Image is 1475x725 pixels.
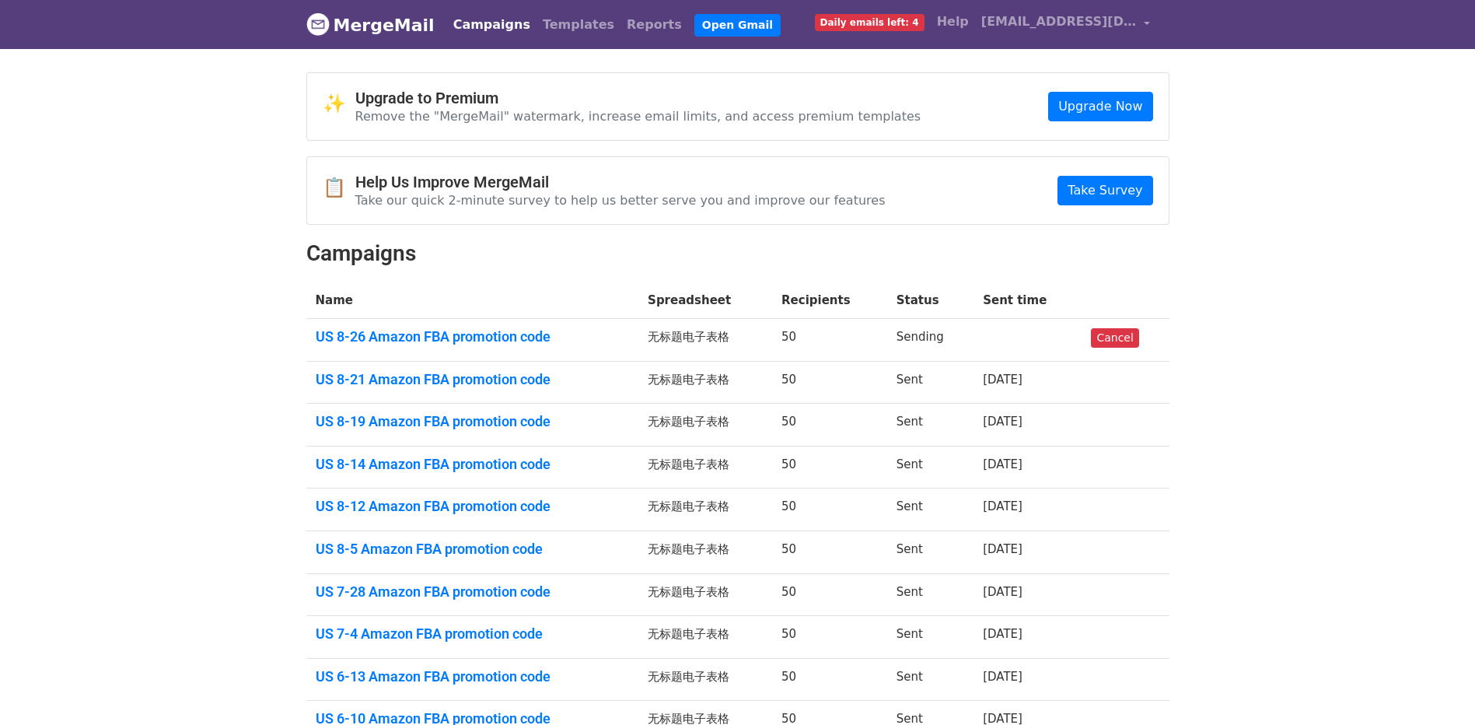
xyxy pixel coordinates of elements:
th: Name [306,282,639,319]
td: 50 [772,616,887,659]
a: [DATE] [983,542,1022,556]
th: Spreadsheet [638,282,772,319]
td: 50 [772,319,887,362]
td: 50 [772,404,887,447]
td: 无标题电子表格 [638,573,772,616]
a: US 7-28 Amazon FBA promotion code [316,583,630,601]
h2: Campaigns [306,240,1169,267]
h4: Help Us Improve MergeMail [355,173,886,191]
td: Sent [887,573,973,616]
span: ✨ [323,93,355,115]
a: Take Survey [1057,176,1152,205]
td: Sent [887,531,973,574]
td: Sent [887,658,973,701]
td: 无标题电子表格 [638,616,772,659]
a: Upgrade Now [1048,92,1152,121]
td: 无标题电子表格 [638,404,772,447]
td: Sent [887,446,973,489]
td: Sent [887,489,973,531]
a: [DATE] [983,457,1022,471]
a: US 7-4 Amazon FBA promotion code [316,625,630,643]
td: 50 [772,446,887,489]
a: US 8-26 Amazon FBA promotion code [316,328,630,345]
a: US 8-12 Amazon FBA promotion code [316,498,630,515]
a: Help [931,6,975,37]
th: Recipients [772,282,887,319]
td: Sent [887,404,973,447]
a: US 8-21 Amazon FBA promotion code [316,371,630,388]
p: Take our quick 2-minute survey to help us better serve you and improve our features [355,192,886,208]
td: 无标题电子表格 [638,319,772,362]
td: 50 [772,489,887,531]
a: Reports [620,9,688,40]
a: US 8-19 Amazon FBA promotion code [316,413,630,430]
span: [EMAIL_ADDRESS][DOMAIN_NAME] [981,12,1137,31]
h4: Upgrade to Premium [355,89,921,107]
p: Remove the "MergeMail" watermark, increase email limits, and access premium templates [355,108,921,124]
td: 50 [772,531,887,574]
td: 无标题电子表格 [638,446,772,489]
a: [EMAIL_ADDRESS][DOMAIN_NAME] [975,6,1157,43]
span: 📋 [323,177,355,199]
td: 无标题电子表格 [638,658,772,701]
th: Sent time [973,282,1082,319]
a: [DATE] [983,373,1022,387]
td: 50 [772,361,887,404]
td: 50 [772,573,887,616]
a: [DATE] [983,585,1022,599]
a: US 6-13 Amazon FBA promotion code [316,668,630,685]
a: [DATE] [983,499,1022,513]
td: Sending [887,319,973,362]
a: US 8-14 Amazon FBA promotion code [316,456,630,473]
a: Cancel [1091,328,1138,348]
img: MergeMail logo [306,12,330,36]
a: Templates [537,9,620,40]
a: [DATE] [983,627,1022,641]
td: 50 [772,658,887,701]
td: Sent [887,361,973,404]
td: 无标题电子表格 [638,361,772,404]
a: Daily emails left: 4 [809,6,931,37]
a: US 8-5 Amazon FBA promotion code [316,541,630,558]
a: [DATE] [983,670,1022,684]
td: 无标题电子表格 [638,531,772,574]
th: Status [887,282,973,319]
td: Sent [887,616,973,659]
a: Open Gmail [694,14,781,37]
a: MergeMail [306,9,435,41]
span: Daily emails left: 4 [815,14,924,31]
a: [DATE] [983,415,1022,429]
td: 无标题电子表格 [638,489,772,531]
a: Campaigns [447,9,537,40]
